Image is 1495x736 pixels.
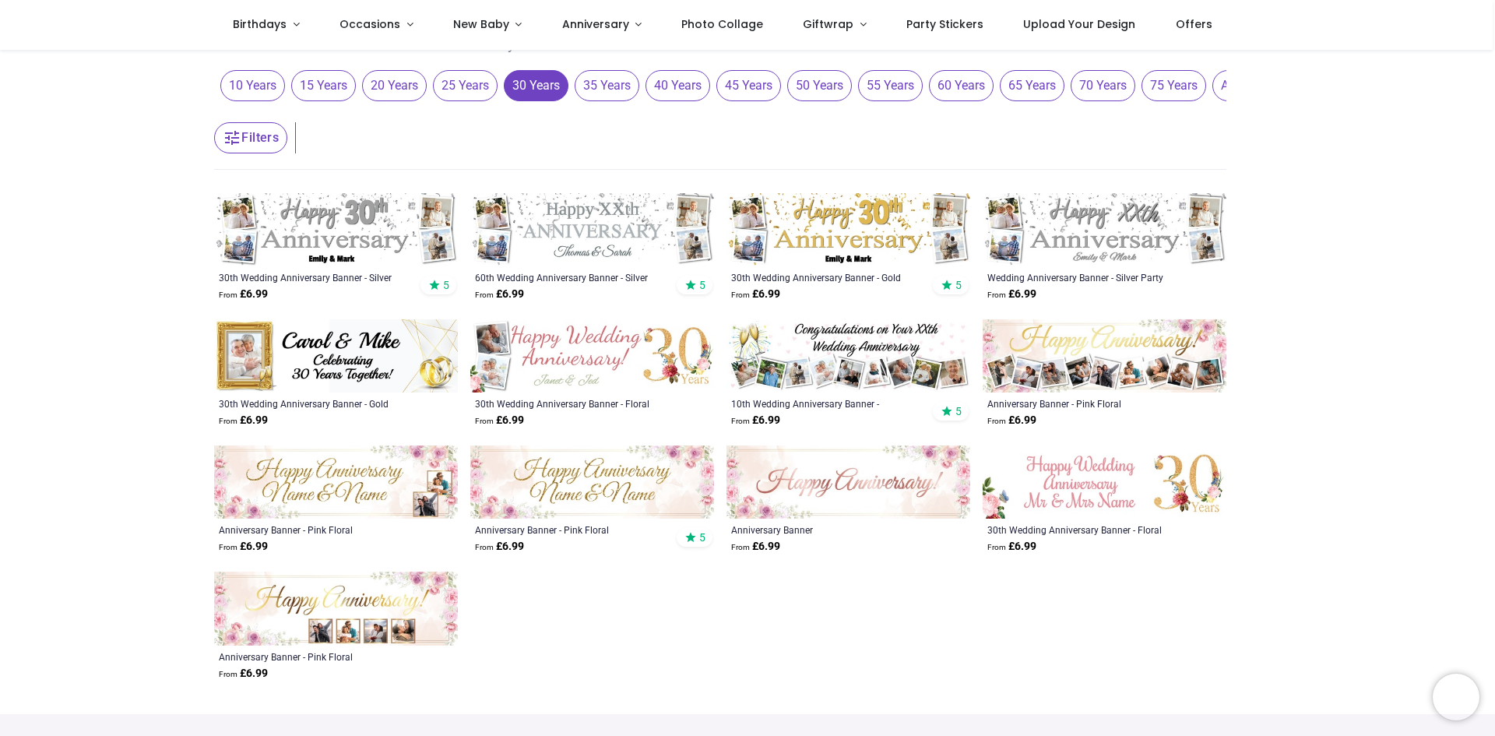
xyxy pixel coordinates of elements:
strong: £ 6.99 [731,413,780,428]
span: 45 Years [716,70,781,101]
img: Personalised 30th Wedding Anniversary Banner - Floral Design - Custom Text & 2 Photo Upload [470,319,714,393]
span: Upload Your Design [1023,16,1135,32]
strong: £ 6.99 [219,413,268,428]
img: Personalised Anniversary Banner - Pink Floral - Custom Name [470,445,714,519]
strong: £ 6.99 [731,287,780,302]
span: 10 Years [220,70,285,101]
button: 30 Years [498,70,568,101]
button: 65 Years [994,70,1064,101]
img: Personalised 10th Wedding Anniversary Banner - Champagne Design - 9 Photo Upload [726,319,970,393]
a: 30th Wedding Anniversary Banner - Gold Ring Design [219,397,406,410]
button: 50 Years [781,70,852,101]
img: Personalised Anniversary Banner - Pink Floral - 4 Photo Upload [214,572,458,645]
span: 15 Years [291,70,356,101]
a: 30th Wedding Anniversary Banner - Gold Design [731,271,919,283]
span: 40 Years [645,70,710,101]
strong: £ 6.99 [219,539,268,555]
span: From [219,670,237,678]
img: Personalised Anniversary Banner - Pink Floral - Custom Text & 2 Photos [214,445,458,519]
span: 60 Years [929,70,994,101]
span: 50 Years [787,70,852,101]
strong: £ 6.99 [987,413,1036,428]
span: 25 Years [433,70,498,101]
span: 5 [699,278,705,292]
button: 25 Years [427,70,498,101]
a: Anniversary Banner - Pink Floral [475,523,663,536]
button: Any Year [1206,70,1278,101]
a: 60th Wedding Anniversary Banner - Silver Celebration Design [475,271,663,283]
button: 15 Years [285,70,356,101]
span: Offers [1176,16,1212,32]
strong: £ 6.99 [475,539,524,555]
a: 30th Wedding Anniversary Banner - Silver Design [219,271,406,283]
a: Anniversary Banner - Pink Floral [987,397,1175,410]
strong: £ 6.99 [987,287,1036,302]
span: Any Year [1212,70,1278,101]
strong: £ 6.99 [219,287,268,302]
span: From [475,543,494,551]
a: 30th Wedding Anniversary Banner - Floral Design [987,523,1175,536]
span: From [731,417,750,425]
button: 20 Years [356,70,427,101]
iframe: Brevo live chat [1433,674,1479,720]
button: Filters [214,122,287,153]
span: Birthdays [233,16,287,32]
strong: £ 6.99 [987,539,1036,555]
span: From [731,543,750,551]
strong: £ 6.99 [731,539,780,555]
span: 5 [699,530,705,544]
span: From [219,417,237,425]
span: 20 Years [362,70,427,101]
span: 75 Years [1141,70,1206,101]
span: 5 [443,278,449,292]
button: 35 Years [568,70,639,101]
button: 70 Years [1064,70,1135,101]
span: From [219,291,237,299]
span: Photo Collage [681,16,763,32]
button: 55 Years [852,70,923,101]
img: Personalised Wedding Anniversary Banner - Silver Party Design - Custom Text & 4 Photo Upload [983,193,1226,266]
img: Happy Anniversary Banner - Pink Floral [726,445,970,519]
span: 55 Years [858,70,923,101]
img: Personalised 30th Wedding Anniversary Banner - Gold Design - Custom Name & 4 Photo Upload [726,193,970,266]
span: From [475,417,494,425]
strong: £ 6.99 [475,413,524,428]
img: Personalised 30th Wedding Anniversary Banner - Gold Ring Design - Custom Name & 1 Photo Upload [214,319,458,393]
a: Anniversary Banner - Pink Floral [219,523,406,536]
span: New Baby [453,16,509,32]
span: 5 [955,404,962,418]
button: 60 Years [923,70,994,101]
a: Anniversary Banner [731,523,919,536]
strong: £ 6.99 [475,287,524,302]
a: Anniversary Banner - Pink Floral [219,650,406,663]
span: From [475,291,494,299]
a: 10th Wedding Anniversary Banner - Champagne Design [731,397,919,410]
a: 30th Wedding Anniversary Banner - Floral Design [475,397,663,410]
strong: £ 6.99 [219,666,268,681]
a: Wedding Anniversary Banner - Silver Party Design [987,271,1175,283]
img: Personalised 60th Wedding Anniversary Banner - Silver Celebration Design - 4 Photo Upload [470,193,714,266]
span: From [987,543,1006,551]
img: Personalised 30th Wedding Anniversary Banner - Floral Design - Custom Text [983,445,1226,519]
button: 40 Years [639,70,710,101]
span: Giftwrap [803,16,853,32]
span: Anniversary [562,16,629,32]
button: 10 Years [214,70,285,101]
span: 70 Years [1071,70,1135,101]
span: 65 Years [1000,70,1064,101]
button: 45 Years [710,70,781,101]
span: From [987,291,1006,299]
span: 35 Years [575,70,639,101]
span: From [987,417,1006,425]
